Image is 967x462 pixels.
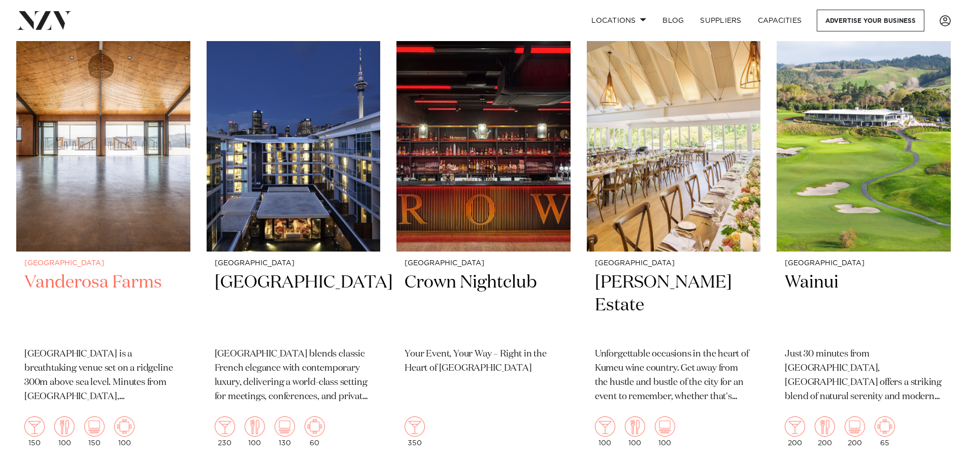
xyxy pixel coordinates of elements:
a: [GEOGRAPHIC_DATA] Crown Nightclub Your Event, Your Way – Right in the Heart of [GEOGRAPHIC_DATA] 350 [396,18,571,455]
img: dining.png [625,416,645,437]
div: 100 [114,416,135,447]
div: 150 [24,416,45,447]
a: [GEOGRAPHIC_DATA] Wainui Just 30 minutes from [GEOGRAPHIC_DATA], [GEOGRAPHIC_DATA] offers a strik... [777,18,951,455]
p: Unforgettable occasions in the heart of Kumeu wine country. Get away from the hustle and bustle o... [595,347,753,404]
a: Advertise your business [817,10,924,31]
div: 200 [845,416,865,447]
a: Locations [583,10,654,31]
img: cocktail.png [215,416,235,437]
div: 60 [305,416,325,447]
img: cocktail.png [24,416,45,437]
p: Your Event, Your Way – Right in the Heart of [GEOGRAPHIC_DATA] [405,347,562,376]
img: nzv-logo.png [16,11,72,29]
img: cocktail.png [405,416,425,437]
a: Sofitel Auckland Viaduct Harbour hotel venue [GEOGRAPHIC_DATA] [GEOGRAPHIC_DATA] [GEOGRAPHIC_DATA... [207,18,381,455]
h2: Vanderosa Farms [24,271,182,340]
img: cocktail.png [595,416,615,437]
small: [GEOGRAPHIC_DATA] [215,260,373,267]
img: meeting.png [875,416,895,437]
img: meeting.png [305,416,325,437]
div: 230 [215,416,235,447]
img: theatre.png [275,416,295,437]
p: Just 30 minutes from [GEOGRAPHIC_DATA], [GEOGRAPHIC_DATA] offers a striking blend of natural sere... [785,347,943,404]
h2: Wainui [785,271,943,340]
img: dining.png [815,416,835,437]
small: [GEOGRAPHIC_DATA] [24,260,182,267]
div: 100 [625,416,645,447]
h2: Crown Nightclub [405,271,562,340]
div: 100 [655,416,675,447]
div: 65 [875,416,895,447]
div: 150 [84,416,105,447]
img: cocktail.png [785,416,805,437]
img: dining.png [54,416,75,437]
div: 100 [595,416,615,447]
a: SUPPLIERS [692,10,749,31]
a: [GEOGRAPHIC_DATA] Vanderosa Farms [GEOGRAPHIC_DATA] is a breathtaking venue set on a ridgeline 30... [16,18,190,455]
a: BLOG [654,10,692,31]
div: 200 [785,416,805,447]
img: theatre.png [655,416,675,437]
small: [GEOGRAPHIC_DATA] [595,260,753,267]
div: 100 [245,416,265,447]
small: [GEOGRAPHIC_DATA] [785,260,943,267]
img: theatre.png [84,416,105,437]
img: dining.png [245,416,265,437]
div: 130 [275,416,295,447]
p: [GEOGRAPHIC_DATA] blends classic French elegance with contemporary luxury, delivering a world-cla... [215,347,373,404]
h2: [PERSON_NAME] Estate [595,271,753,340]
img: theatre.png [845,416,865,437]
div: 350 [405,416,425,447]
small: [GEOGRAPHIC_DATA] [405,260,562,267]
a: Capacities [750,10,810,31]
div: 100 [54,416,75,447]
img: Sofitel Auckland Viaduct Harbour hotel venue [207,18,381,252]
img: meeting.png [114,416,135,437]
h2: [GEOGRAPHIC_DATA] [215,271,373,340]
div: 200 [815,416,835,447]
p: [GEOGRAPHIC_DATA] is a breathtaking venue set on a ridgeline 300m above sea level. Minutes from [... [24,347,182,404]
a: [GEOGRAPHIC_DATA] [PERSON_NAME] Estate Unforgettable occasions in the heart of Kumeu wine country... [587,18,761,455]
